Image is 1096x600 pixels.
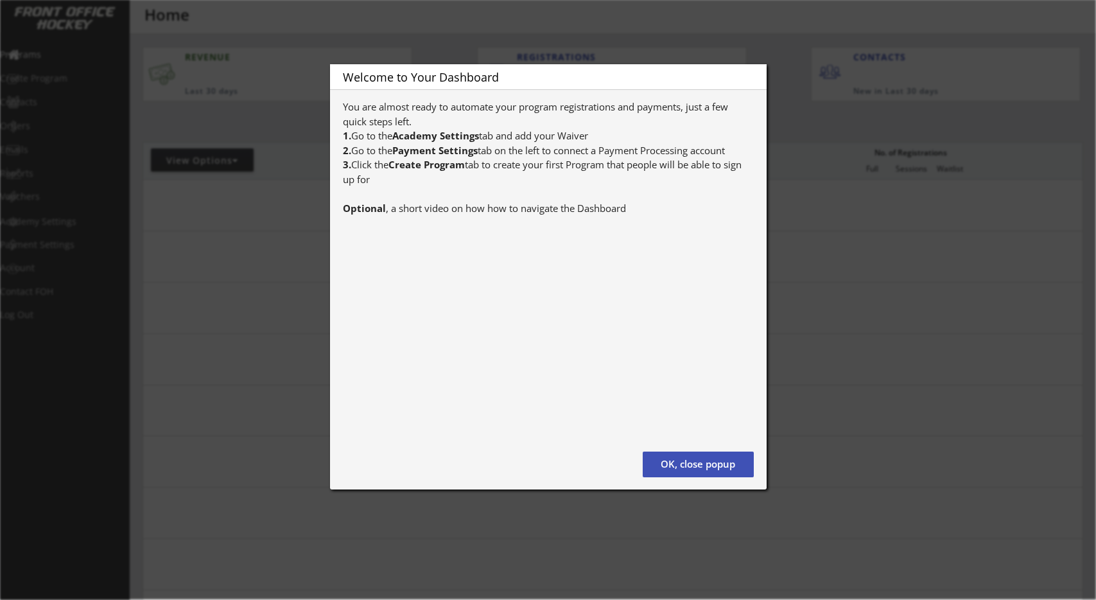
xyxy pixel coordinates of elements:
[392,144,478,157] strong: Payment Settings
[343,129,351,142] strong: 1.
[343,100,754,215] div: You are almost ready to automate your program registrations and payments, just a few quick steps ...
[343,144,351,157] strong: 2.
[343,71,745,83] div: Welcome to Your Dashboard
[643,452,754,477] button: OK, close popup
[392,129,479,142] strong: Academy Settings
[343,202,386,215] strong: Optional
[344,243,754,433] iframe: Quick Dashboard Overview
[343,158,351,171] strong: 3.
[388,158,465,171] strong: Create Program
